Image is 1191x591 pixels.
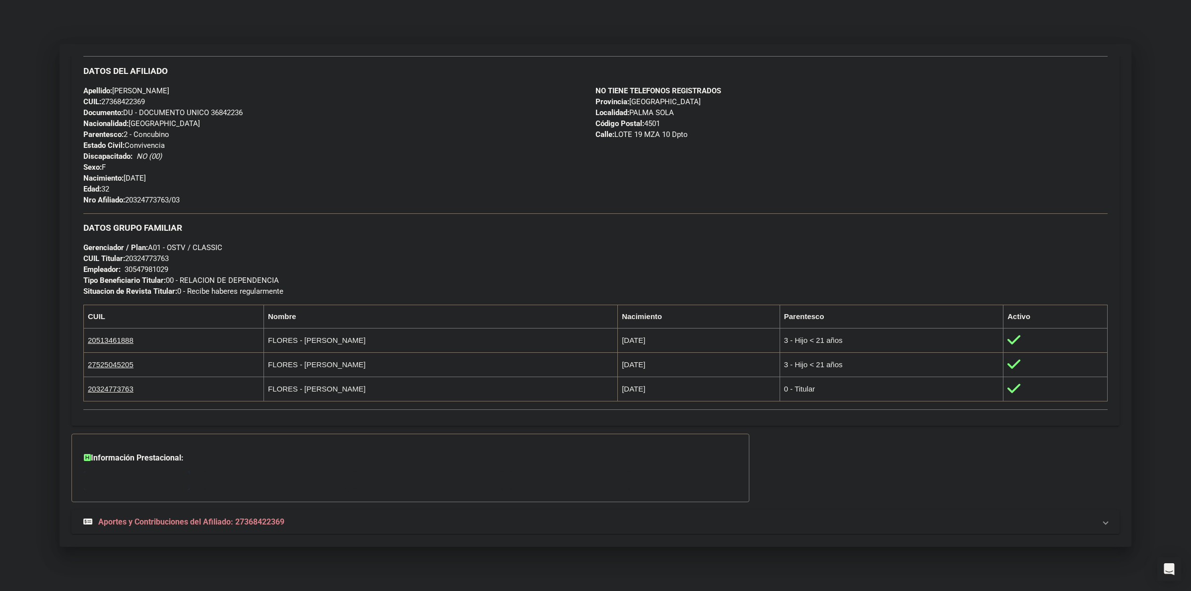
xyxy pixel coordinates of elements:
[84,305,264,328] th: CUIL
[71,510,1120,534] mat-expansion-panel-header: Aportes y Contribuciones del Afiliado: 27368422369
[88,385,133,393] span: 20324773763
[83,287,283,296] span: 0 - Recibe haberes regularmente
[595,108,629,117] strong: Localidad:
[83,130,169,139] span: 2 - Concubino
[83,185,101,194] strong: Edad:
[527,476,622,485] span: Prestaciones Auditadas
[780,328,1003,352] td: 3 - Hijo < 21 años
[83,108,123,117] strong: Documento:
[595,130,688,139] span: LOTE 19 MZA 10 Dpto
[83,174,146,183] span: [DATE]
[595,86,721,95] strong: NO TIENE TELEFONOS REGISTRADOS
[98,517,284,526] span: Aportes y Contribuciones del Afiliado: 27368422369
[595,119,660,128] span: 4501
[83,243,222,252] span: A01 - OSTV / CLASSIC
[1003,305,1108,328] th: Activo
[83,254,125,263] strong: CUIL Titular:
[264,328,617,352] td: FLORES - [PERSON_NAME]
[618,377,780,401] td: [DATE]
[618,305,780,328] th: Nacimiento
[595,130,614,139] strong: Calle:
[83,163,106,172] span: F
[83,141,165,150] span: Convivencia
[88,360,133,369] span: 27525045205
[83,119,129,128] strong: Nacionalidad:
[84,471,190,490] button: SUR / SURGE / INTEGR.
[83,97,101,106] strong: CUIL:
[83,86,169,95] span: [PERSON_NAME]
[83,265,121,274] strong: Empleador:
[102,476,182,485] span: SUR / SURGE / INTEGR.
[264,352,617,377] td: FLORES - [PERSON_NAME]
[83,130,124,139] strong: Parentesco:
[264,377,617,401] td: FLORES - [PERSON_NAME]
[595,97,701,106] span: [GEOGRAPHIC_DATA]
[83,185,109,194] span: 32
[595,119,644,128] strong: Código Postal:
[618,328,780,352] td: [DATE]
[83,108,243,117] span: DU - DOCUMENTO UNICO 36842236
[618,352,780,377] td: [DATE]
[83,163,102,172] strong: Sexo:
[780,305,1003,328] th: Parentesco
[125,264,168,275] div: 30547981029
[83,243,148,252] strong: Gerenciador / Plan:
[83,152,132,161] strong: Discapacitado:
[780,352,1003,377] td: 3 - Hijo < 21 años
[375,476,495,485] span: Not. Internacion / Censo Hosp.
[595,97,629,106] strong: Provincia:
[84,452,737,464] h3: Información Prestacional:
[136,152,162,161] i: NO (00)
[83,141,125,150] strong: Estado Civil:
[83,222,1108,233] h3: DATOS GRUPO FAMILIAR
[83,174,124,183] strong: Nacimiento:
[780,377,1003,401] td: 0 - Titular
[204,471,346,490] button: Sin Certificado Discapacidad
[83,287,177,296] strong: Situacion de Revista Titular:
[595,108,674,117] span: PALMA SOLA
[83,119,200,128] span: [GEOGRAPHIC_DATA]
[83,254,169,263] span: 20324773763
[83,86,112,95] strong: Apellido:
[88,336,133,344] span: 20513461888
[224,476,338,485] span: Sin Certificado Discapacidad
[510,471,630,490] button: Prestaciones Auditadas
[83,276,279,285] span: 00 - RELACION DE DEPENDENCIA
[264,305,617,328] th: Nombre
[83,196,180,204] span: 20324773763/03
[83,97,145,106] span: 27368422369
[83,196,125,204] strong: Nro Afiliado:
[354,471,503,490] button: Not. Internacion / Censo Hosp.
[83,276,166,285] strong: Tipo Beneficiario Titular:
[83,66,1108,76] h3: DATOS DEL AFILIADO
[1157,557,1181,581] div: Open Intercom Messenger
